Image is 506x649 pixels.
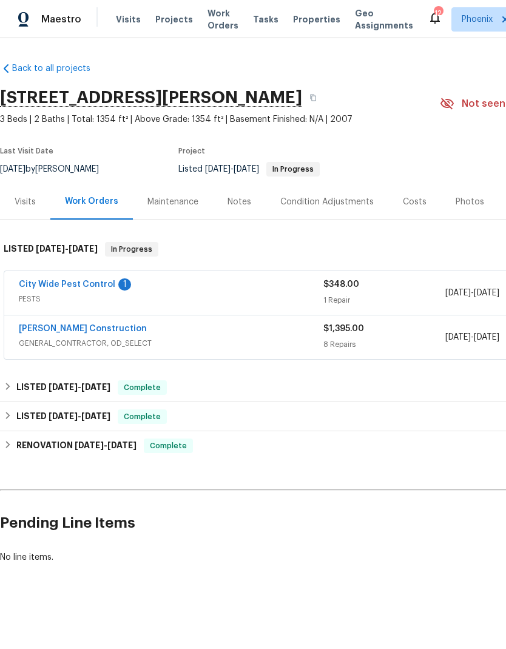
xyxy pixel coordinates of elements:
div: Notes [228,196,251,208]
span: PESTS [19,293,323,305]
span: In Progress [106,243,157,255]
div: Photos [456,196,484,208]
span: GENERAL_CONTRACTOR, OD_SELECT [19,337,323,349]
span: $348.00 [323,280,359,289]
span: Geo Assignments [355,7,413,32]
span: [DATE] [474,333,499,341]
span: Work Orders [207,7,238,32]
span: Complete [145,440,192,452]
div: 1 Repair [323,294,445,306]
div: Maintenance [147,196,198,208]
span: [DATE] [81,412,110,420]
span: - [49,383,110,391]
span: Phoenix [462,13,493,25]
a: [PERSON_NAME] Construction [19,324,147,333]
div: Visits [15,196,36,208]
div: 1 [118,278,131,291]
span: [DATE] [445,289,471,297]
h6: RENOVATION [16,439,137,453]
span: Projects [155,13,193,25]
span: [DATE] [234,165,259,173]
span: [DATE] [445,333,471,341]
span: [DATE] [36,244,65,253]
span: Tasks [253,15,278,24]
span: Maestro [41,13,81,25]
div: 8 Repairs [323,338,445,351]
span: In Progress [268,166,319,173]
span: - [445,287,499,299]
span: Visits [116,13,141,25]
a: City Wide Pest Control [19,280,115,289]
span: Complete [119,411,166,423]
span: [DATE] [107,441,137,449]
span: [DATE] [75,441,104,449]
span: Properties [293,13,340,25]
span: [DATE] [49,412,78,420]
span: Listed [178,165,320,173]
span: Project [178,147,205,155]
span: [DATE] [205,165,231,173]
h6: LISTED [16,409,110,424]
span: Complete [119,382,166,394]
span: - [445,331,499,343]
h6: LISTED [4,242,98,257]
span: - [205,165,259,173]
button: Copy Address [302,87,324,109]
span: $1,395.00 [323,324,364,333]
div: 12 [434,7,442,19]
div: Costs [403,196,427,208]
div: Work Orders [65,195,118,207]
span: - [36,244,98,253]
span: [DATE] [69,244,98,253]
span: - [49,412,110,420]
span: [DATE] [49,383,78,391]
div: Condition Adjustments [280,196,374,208]
h6: LISTED [16,380,110,395]
span: [DATE] [474,289,499,297]
span: - [75,441,137,449]
span: [DATE] [81,383,110,391]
